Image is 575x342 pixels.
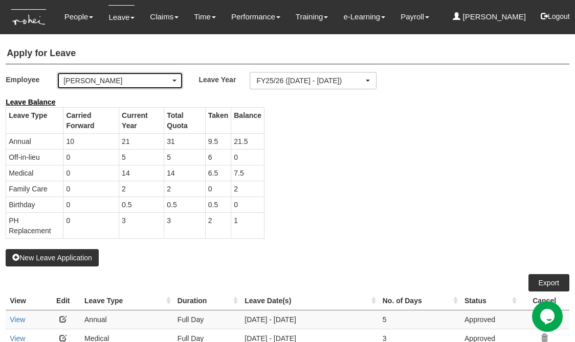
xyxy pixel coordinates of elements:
[205,149,231,165] td: 6
[6,197,63,212] td: Birthday
[119,107,164,133] th: Current Year
[250,72,376,89] button: FY25/26 ([DATE] - [DATE])
[231,197,264,212] td: 0
[80,291,173,310] th: Leave Type : activate to sort column ascending
[231,212,264,238] td: 1
[63,197,119,212] td: 0
[6,149,63,165] td: Off-in-lieu
[528,274,569,291] a: Export
[119,197,164,212] td: 0.5
[231,5,280,29] a: Performance
[164,197,206,212] td: 0.5
[205,197,231,212] td: 0.5
[296,5,328,29] a: Training
[240,291,378,310] th: Leave Date(s) : activate to sort column ascending
[379,291,460,310] th: No. of Days : activate to sort column ascending
[205,107,231,133] th: Taken
[460,310,519,329] td: Approved
[205,212,231,238] td: 2
[205,133,231,149] td: 9.5
[453,5,526,29] a: [PERSON_NAME]
[240,310,378,329] td: [DATE] - [DATE]
[119,181,164,197] td: 2
[164,212,206,238] td: 3
[198,72,250,87] label: Leave Year
[57,72,183,89] button: [PERSON_NAME]
[46,291,80,310] th: Edit
[532,301,565,332] iframe: chat widget
[164,107,206,133] th: Total Quota
[6,212,63,238] td: PH Replacement
[6,43,569,64] h4: Apply for Leave
[6,165,63,181] td: Medical
[6,72,57,87] label: Employee
[63,165,119,181] td: 0
[164,149,206,165] td: 5
[519,291,569,310] th: Cancel
[6,181,63,197] td: Family Care
[10,315,25,324] a: View
[379,310,460,329] td: 5
[231,181,264,197] td: 2
[343,5,385,29] a: e-Learning
[63,76,170,86] div: [PERSON_NAME]
[460,291,519,310] th: Status : activate to sort column ascending
[173,291,240,310] th: Duration : activate to sort column ascending
[63,107,119,133] th: Carried Forward
[231,133,264,149] td: 21.5
[6,249,99,266] button: New Leave Application
[205,181,231,197] td: 0
[164,133,206,149] td: 31
[119,165,164,181] td: 14
[205,165,231,181] td: 6.5
[6,107,63,133] th: Leave Type
[6,133,63,149] td: Annual
[6,98,55,106] b: Leave Balance
[164,165,206,181] td: 14
[80,310,173,329] td: Annual
[194,5,216,29] a: Time
[164,181,206,197] td: 2
[119,133,164,149] td: 21
[63,212,119,238] td: 0
[63,149,119,165] td: 0
[6,291,46,310] th: View
[64,5,94,29] a: People
[63,181,119,197] td: 0
[63,133,119,149] td: 10
[119,212,164,238] td: 3
[150,5,179,29] a: Claims
[231,107,264,133] th: Balance
[231,149,264,165] td: 0
[401,5,429,29] a: Payroll
[119,149,164,165] td: 5
[108,5,135,29] a: Leave
[173,310,240,329] td: Full Day
[231,165,264,181] td: 7.5
[256,76,363,86] div: FY25/26 ([DATE] - [DATE])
